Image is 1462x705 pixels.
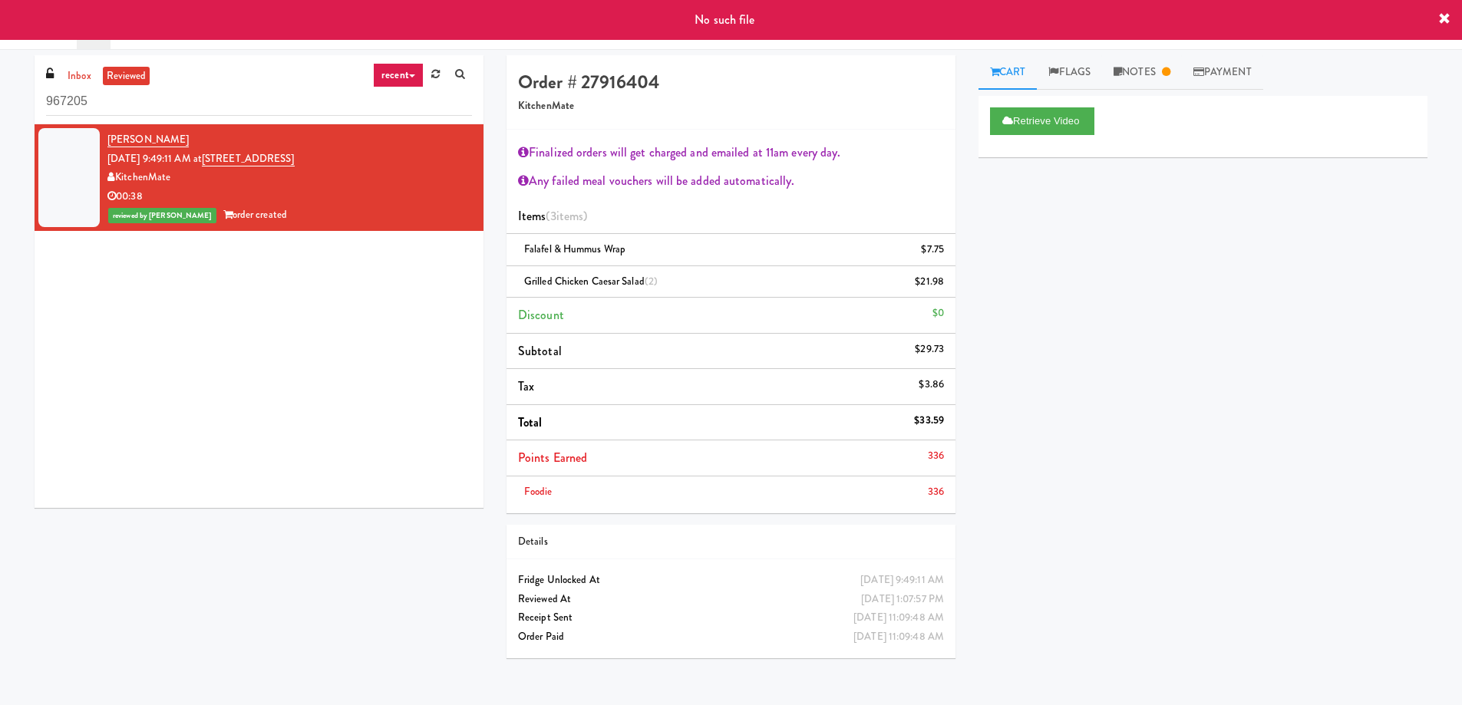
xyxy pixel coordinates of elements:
a: recent [373,63,424,87]
span: Grilled Chicken Caesar Salad [524,274,658,288]
a: reviewed [103,67,150,86]
a: Cart [979,55,1038,90]
div: [DATE] 11:09:48 AM [853,608,944,628]
span: reviewed by [PERSON_NAME] [108,208,216,223]
a: inbox [64,67,95,86]
div: $7.75 [921,240,944,259]
span: Tax [518,377,534,395]
li: [PERSON_NAME][DATE] 9:49:11 AM at[STREET_ADDRESS]KitchenMate00:38reviewed by [PERSON_NAME]order c... [35,124,483,231]
span: (2) [645,274,658,288]
div: Finalized orders will get charged and emailed at 11am every day. [518,141,944,164]
div: $3.86 [919,375,944,394]
span: (3 ) [546,207,587,225]
div: $33.59 [914,411,944,430]
span: Points Earned [518,449,587,466]
div: 336 [928,483,944,502]
div: [DATE] 1:07:57 PM [861,590,944,609]
span: Foodie [524,484,553,499]
div: Receipt Sent [518,608,944,628]
span: Subtotal [518,342,562,360]
div: Order Paid [518,628,944,647]
input: Search vision orders [46,87,472,116]
a: Notes [1102,55,1182,90]
span: Discount [518,306,564,324]
a: [STREET_ADDRESS] [202,151,295,166]
ng-pluralize: items [556,207,584,225]
span: Falafel & Hummus Wrap [524,242,625,256]
a: Flags [1037,55,1102,90]
span: [DATE] 9:49:11 AM at [107,151,202,166]
div: 00:38 [107,187,472,206]
a: [PERSON_NAME] [107,132,189,147]
h5: KitchenMate [518,100,944,112]
div: [DATE] 9:49:11 AM [860,571,944,590]
div: 336 [928,446,944,466]
div: KitchenMate [107,168,472,187]
div: $21.98 [915,272,944,292]
div: Any failed meal vouchers will be added automatically. [518,170,944,193]
button: Retrieve Video [990,107,1094,135]
span: Items [518,207,587,225]
div: $0 [932,304,944,323]
h4: Order # 27916404 [518,72,944,92]
div: $29.73 [915,340,944,359]
div: [DATE] 11:09:48 AM [853,628,944,647]
a: Payment [1182,55,1263,90]
span: Total [518,413,543,431]
div: Fridge Unlocked At [518,571,944,590]
span: order created [223,207,287,222]
div: Details [518,532,944,552]
div: Reviewed At [518,590,944,609]
span: No such file [695,11,754,28]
